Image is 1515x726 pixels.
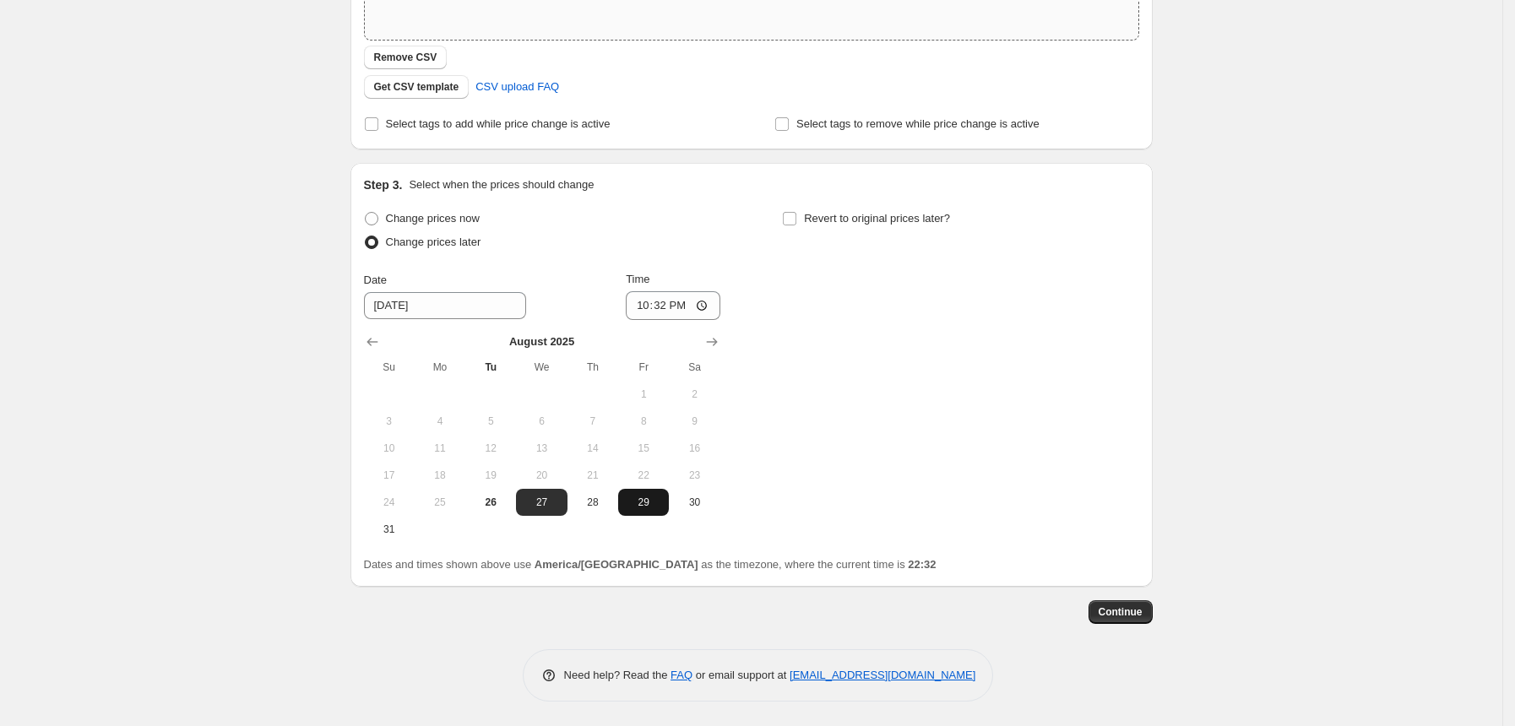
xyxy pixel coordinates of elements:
th: Wednesday [516,354,567,381]
span: 12 [472,442,509,455]
button: Continue [1089,600,1153,624]
span: Sa [676,360,713,374]
button: Today Tuesday August 26 2025 [465,489,516,516]
span: 19 [472,469,509,482]
button: Tuesday August 12 2025 [465,435,516,462]
button: Monday August 25 2025 [415,489,465,516]
span: 21 [574,469,611,482]
span: We [523,360,560,374]
span: 25 [421,496,459,509]
input: 8/26/2025 [364,292,526,319]
th: Saturday [669,354,719,381]
a: FAQ [671,669,692,681]
span: 15 [625,442,662,455]
th: Tuesday [465,354,516,381]
span: 9 [676,414,713,428]
span: Select tags to remove while price change is active [796,117,1040,130]
span: 22 [625,469,662,482]
span: CSV upload FAQ [475,79,559,95]
button: Friday August 1 2025 [618,381,669,408]
b: 22:32 [908,558,936,571]
span: Remove CSV [374,51,437,64]
button: Saturday August 30 2025 [669,489,719,516]
span: 23 [676,469,713,482]
button: Remove CSV [364,46,448,69]
p: Select when the prices should change [409,176,594,193]
button: Tuesday August 5 2025 [465,408,516,435]
button: Monday August 4 2025 [415,408,465,435]
span: Fr [625,360,662,374]
button: Saturday August 9 2025 [669,408,719,435]
span: 6 [523,414,560,428]
span: 7 [574,414,611,428]
span: Tu [472,360,509,374]
input: 12:00 [626,291,720,320]
button: Thursday August 7 2025 [567,408,618,435]
th: Monday [415,354,465,381]
span: Time [626,273,649,285]
button: Get CSV template [364,75,470,99]
span: 26 [472,496,509,509]
span: 14 [574,442,611,455]
button: Friday August 8 2025 [618,408,669,435]
button: Monday August 11 2025 [415,435,465,462]
span: 29 [625,496,662,509]
span: 28 [574,496,611,509]
span: 30 [676,496,713,509]
button: Sunday August 3 2025 [364,408,415,435]
b: America/[GEOGRAPHIC_DATA] [535,558,698,571]
span: or email support at [692,669,790,681]
span: 3 [371,414,408,428]
span: Change prices now [386,212,480,225]
span: 1 [625,387,662,401]
button: Sunday August 24 2025 [364,489,415,516]
span: 5 [472,414,509,428]
span: 18 [421,469,459,482]
span: Th [574,360,611,374]
button: Friday August 22 2025 [618,462,669,489]
span: Dates and times shown above use as the timezone, where the current time is [364,558,937,571]
th: Thursday [567,354,618,381]
button: Sunday August 10 2025 [364,435,415,462]
button: Show next month, September 2025 [700,330,724,354]
span: 17 [371,469,408,482]
span: Revert to original prices later? [804,212,950,225]
button: Wednesday August 20 2025 [516,462,567,489]
button: Saturday August 2 2025 [669,381,719,408]
span: Get CSV template [374,80,459,94]
h2: Step 3. [364,176,403,193]
button: Thursday August 14 2025 [567,435,618,462]
span: 8 [625,414,662,428]
span: 20 [523,469,560,482]
span: 10 [371,442,408,455]
button: Tuesday August 19 2025 [465,462,516,489]
span: 24 [371,496,408,509]
button: Thursday August 28 2025 [567,489,618,516]
span: Su [371,360,408,374]
button: Wednesday August 13 2025 [516,435,567,462]
button: Monday August 18 2025 [415,462,465,489]
span: 31 [371,523,408,536]
button: Sunday August 17 2025 [364,462,415,489]
a: CSV upload FAQ [465,73,569,100]
button: Friday August 29 2025 [618,489,669,516]
button: Sunday August 31 2025 [364,516,415,543]
button: Thursday August 21 2025 [567,462,618,489]
span: 11 [421,442,459,455]
span: Mo [421,360,459,374]
span: Change prices later [386,236,481,248]
button: Saturday August 16 2025 [669,435,719,462]
span: Need help? Read the [564,669,671,681]
span: Select tags to add while price change is active [386,117,611,130]
th: Friday [618,354,669,381]
button: Show previous month, July 2025 [361,330,384,354]
span: 4 [421,414,459,428]
span: 2 [676,387,713,401]
button: Friday August 15 2025 [618,435,669,462]
span: 13 [523,442,560,455]
button: Saturday August 23 2025 [669,462,719,489]
button: Wednesday August 6 2025 [516,408,567,435]
th: Sunday [364,354,415,381]
span: Date [364,274,387,286]
span: 16 [676,442,713,455]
